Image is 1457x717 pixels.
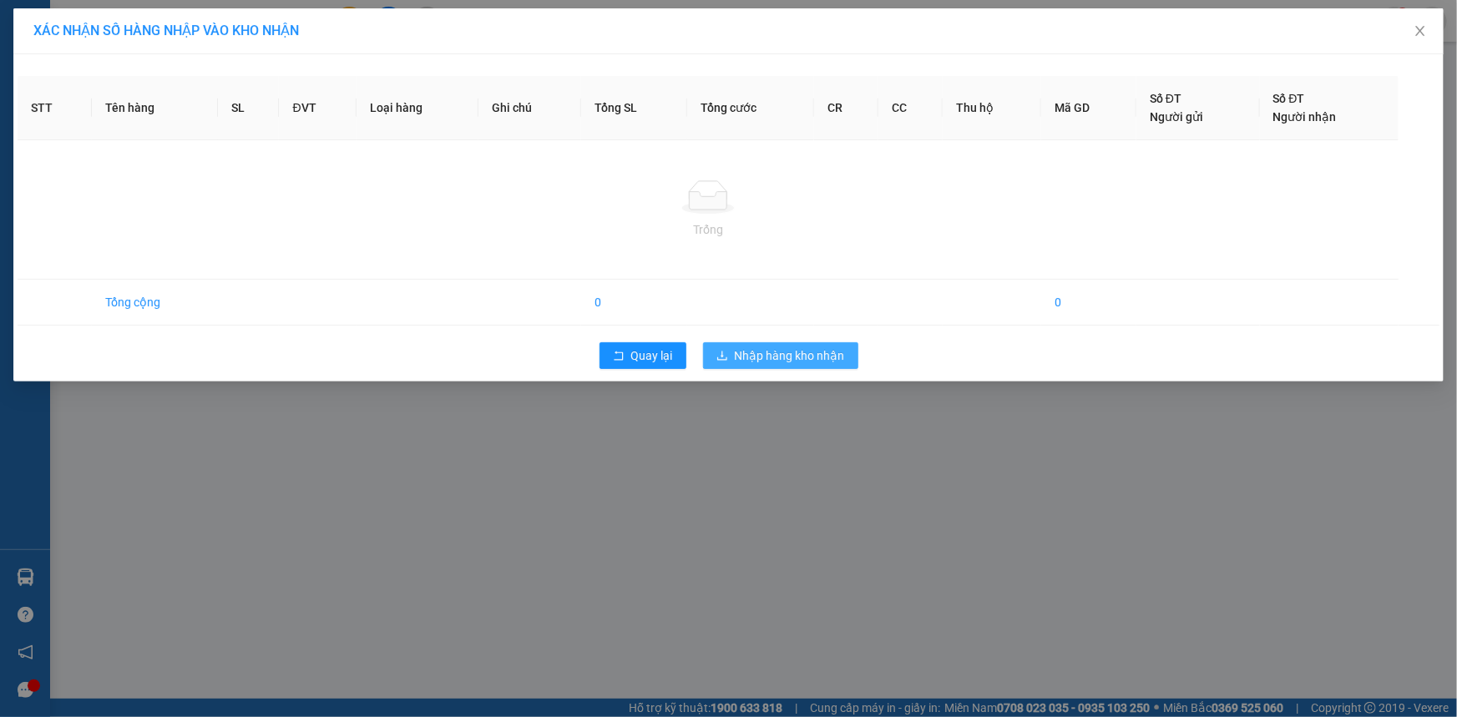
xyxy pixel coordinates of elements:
th: ĐVT [279,76,356,140]
td: Tổng cộng [92,280,218,326]
span: Số ĐT [1150,92,1181,105]
span: rollback [613,350,625,363]
td: 0 [581,280,688,326]
span: Số ĐT [1273,92,1305,105]
th: Loại hàng [357,76,478,140]
button: rollbackQuay lại [599,342,686,369]
th: Tên hàng [92,76,218,140]
div: Trống [31,220,1385,239]
th: Tổng SL [581,76,688,140]
th: STT [18,76,92,140]
span: Người gửi [1150,110,1203,124]
span: download [716,350,728,363]
span: Quay lại [631,346,673,365]
th: Thu hộ [943,76,1041,140]
th: Tổng cước [687,76,814,140]
span: close [1414,24,1427,38]
th: CR [814,76,878,140]
th: Ghi chú [478,76,581,140]
th: CC [878,76,943,140]
span: Nhập hàng kho nhận [735,346,845,365]
th: SL [218,76,280,140]
button: downloadNhập hàng kho nhận [703,342,858,369]
th: Mã GD [1041,76,1136,140]
td: 0 [1041,280,1136,326]
span: Người nhận [1273,110,1337,124]
span: XÁC NHẬN SỐ HÀNG NHẬP VÀO KHO NHẬN [33,23,299,38]
button: Close [1397,8,1444,55]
